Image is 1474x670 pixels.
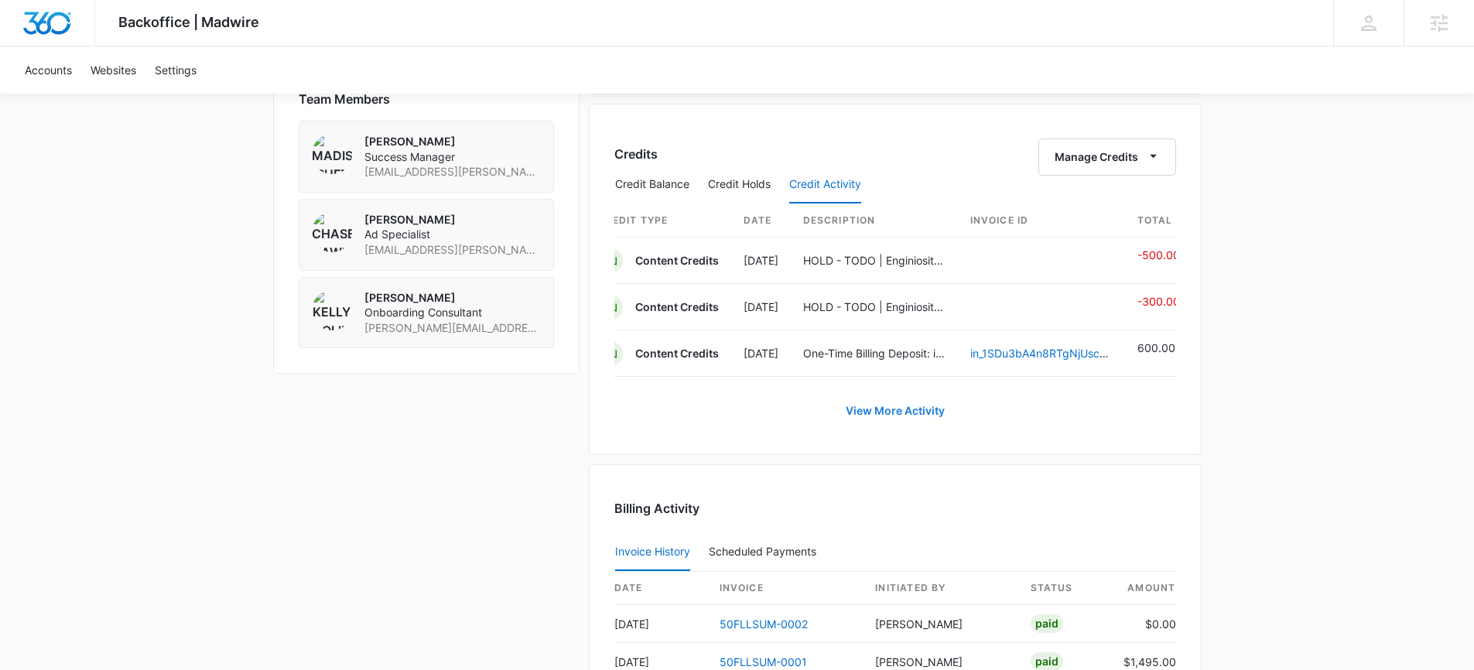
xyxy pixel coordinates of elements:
[1137,293,1180,309] p: -300.00
[614,572,707,605] th: date
[364,164,541,179] span: [EMAIL_ADDRESS][PERSON_NAME][DOMAIN_NAME]
[1018,572,1111,605] th: status
[709,546,822,557] div: Scheduled Payments
[312,134,352,174] img: Madison Ruff
[614,605,707,643] td: [DATE]
[145,46,206,94] a: Settings
[154,90,166,102] img: tab_keywords_by_traffic_grey.svg
[598,204,731,238] th: Credit Type
[364,212,541,227] p: [PERSON_NAME]
[863,572,1017,605] th: Initiated By
[364,290,541,306] p: [PERSON_NAME]
[863,605,1017,643] td: [PERSON_NAME]
[635,253,719,268] p: Content Credits
[635,346,719,361] p: Content Credits
[1137,247,1180,263] p: -500.00
[364,134,541,149] p: [PERSON_NAME]
[803,345,946,361] p: One-Time Billing Deposit: in_1SDu3bA4n8RTgNjUscHJElKD
[614,499,1176,518] h3: Billing Activity
[42,90,54,102] img: tab_domain_overview_orange.svg
[364,242,541,258] span: [EMAIL_ADDRESS][PERSON_NAME][DOMAIN_NAME]
[43,25,76,37] div: v 4.0.25
[81,46,145,94] a: Websites
[59,91,139,101] div: Domain Overview
[635,299,719,315] p: Content Credits
[830,392,960,429] a: View More Activity
[731,204,791,238] th: Date
[299,90,390,108] span: Team Members
[312,290,352,330] img: Kelly Bolin
[1137,340,1180,356] p: 600.00
[118,14,259,30] span: Backoffice | Madwire
[364,227,541,242] span: Ad Specialist
[15,46,81,94] a: Accounts
[364,320,541,336] span: [PERSON_NAME][EMAIL_ADDRESS][PERSON_NAME][DOMAIN_NAME]
[720,617,808,631] a: 50FLLSUM-0002
[614,145,658,163] h3: Credits
[1031,614,1063,633] div: Paid
[958,204,1125,238] th: Invoice ID
[364,149,541,165] span: Success Manager
[708,166,771,203] button: Credit Holds
[744,252,778,268] p: [DATE]
[970,347,1137,360] a: in_1SDu3bA4n8RTgNjUscHJElKD
[1038,138,1176,176] button: Manage Credits
[171,91,261,101] div: Keywords by Traffic
[707,572,864,605] th: invoice
[312,212,352,252] img: Chase Hawkinson
[803,299,946,315] p: HOLD - TODO | Enginiosity M339226 | W360 [DATE]
[803,252,946,268] p: HOLD - TODO | Enginiosity M339226 | W360 [DATE]
[1111,572,1176,605] th: amount
[364,305,541,320] span: Onboarding Consultant
[615,534,690,571] button: Invoice History
[25,25,37,37] img: logo_orange.svg
[720,655,807,668] a: 50FLLSUM-0001
[791,204,958,238] th: Description
[40,40,170,53] div: Domain: [DOMAIN_NAME]
[25,40,37,53] img: website_grey.svg
[744,299,778,315] p: [DATE]
[615,166,689,203] button: Credit Balance
[789,166,861,203] button: Credit Activity
[1111,605,1176,643] td: $0.00
[744,345,778,361] p: [DATE]
[1125,204,1180,238] th: Total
